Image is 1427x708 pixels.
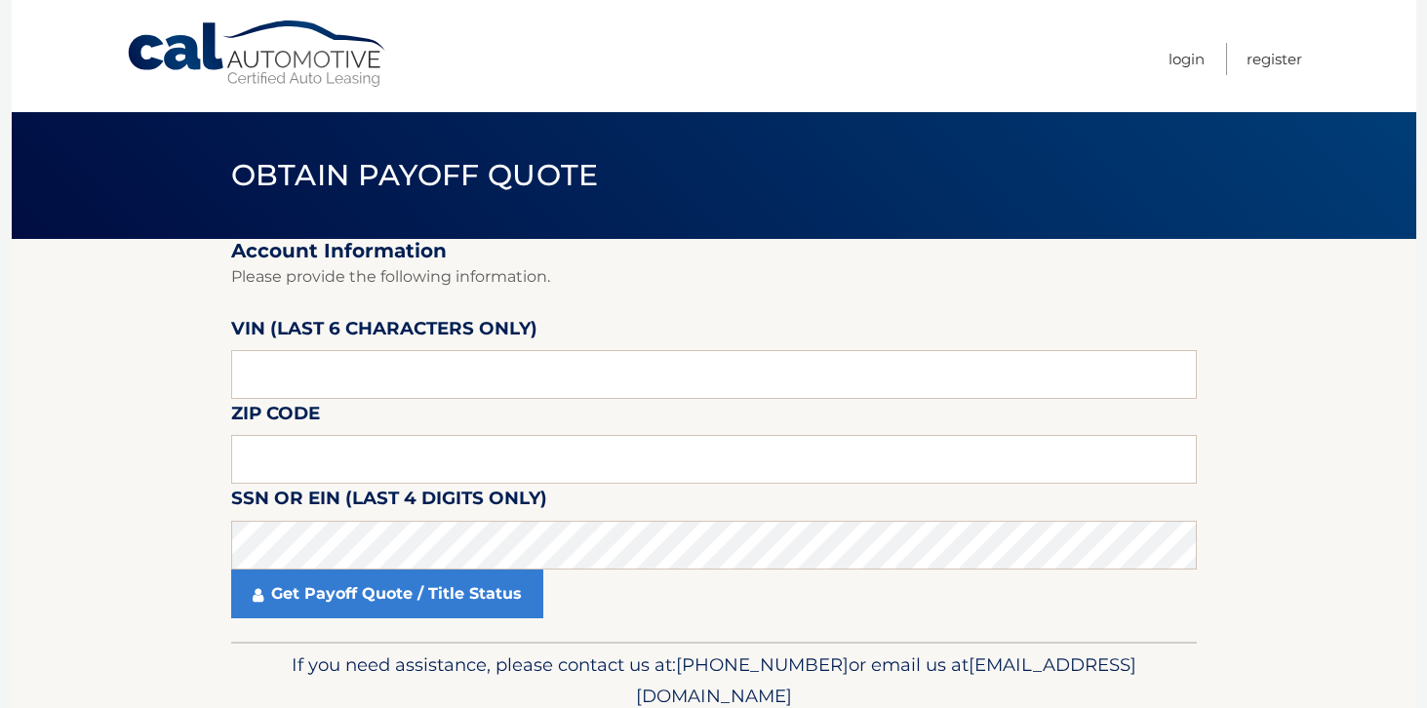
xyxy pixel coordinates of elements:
h2: Account Information [231,239,1197,263]
label: VIN (last 6 characters only) [231,314,537,350]
a: Login [1169,43,1205,75]
span: [PHONE_NUMBER] [676,653,849,676]
label: Zip Code [231,399,320,435]
a: Register [1247,43,1302,75]
a: Cal Automotive [126,20,389,89]
span: Obtain Payoff Quote [231,157,599,193]
a: Get Payoff Quote / Title Status [231,570,543,618]
label: SSN or EIN (last 4 digits only) [231,484,547,520]
p: Please provide the following information. [231,263,1197,291]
